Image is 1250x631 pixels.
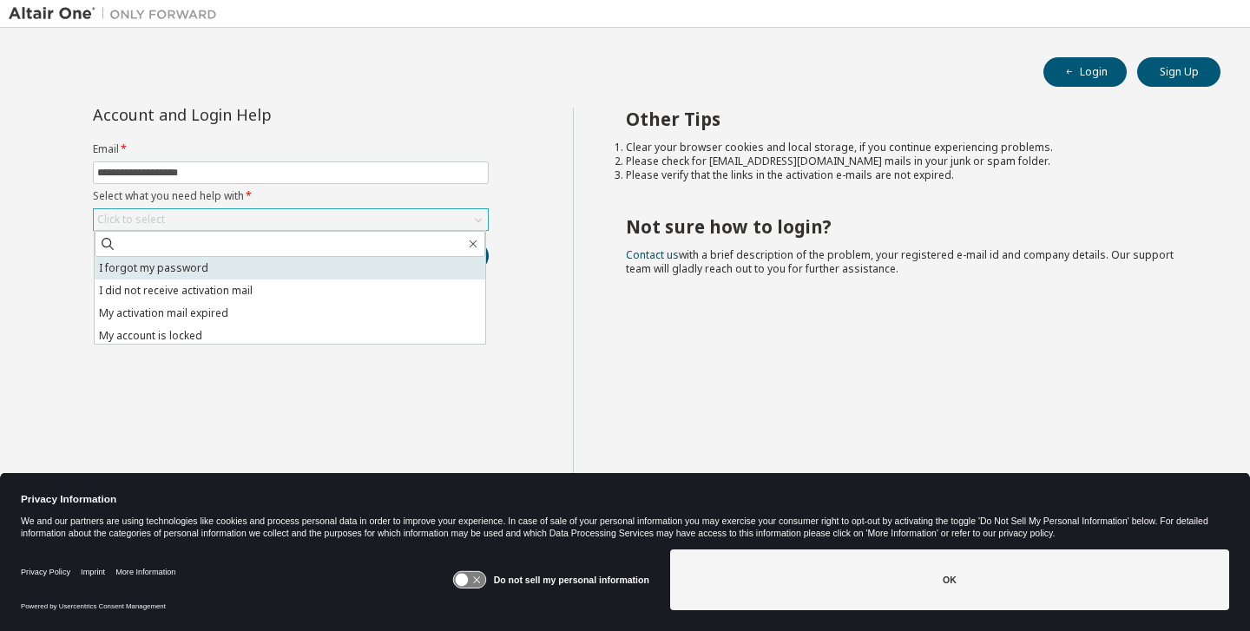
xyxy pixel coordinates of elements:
a: Contact us [626,247,679,262]
div: Click to select [97,213,165,227]
button: Sign Up [1137,57,1220,87]
h2: Not sure how to login? [626,215,1190,238]
h2: Other Tips [626,108,1190,130]
span: with a brief description of the problem, your registered e-mail id and company details. Our suppo... [626,247,1174,276]
li: Please check for [EMAIL_ADDRESS][DOMAIN_NAME] mails in your junk or spam folder. [626,154,1190,168]
button: Login [1043,57,1127,87]
label: Email [93,142,489,156]
li: I forgot my password [95,257,485,279]
li: Please verify that the links in the activation e-mails are not expired. [626,168,1190,182]
img: Altair One [9,5,226,23]
div: Click to select [94,209,488,230]
li: Clear your browser cookies and local storage, if you continue experiencing problems. [626,141,1190,154]
label: Select what you need help with [93,189,489,203]
div: Account and Login Help [93,108,410,122]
